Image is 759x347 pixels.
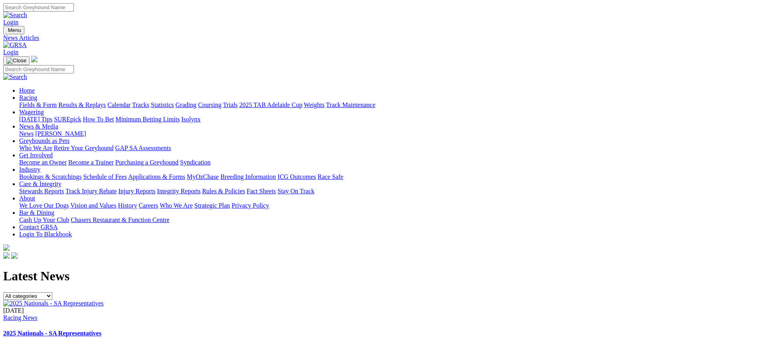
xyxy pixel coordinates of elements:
[19,137,69,144] a: Greyhounds as Pets
[3,73,27,81] img: Search
[176,101,196,108] a: Grading
[65,188,117,194] a: Track Injury Rebate
[160,202,193,209] a: Who We Are
[19,224,57,230] a: Contact GRSA
[3,34,756,42] a: News Articles
[19,188,756,195] div: Care & Integrity
[19,130,34,137] a: News
[19,195,35,202] a: About
[19,202,69,209] a: We Love Our Dogs
[19,180,61,187] a: Care & Integrity
[128,173,185,180] a: Applications & Forms
[71,216,169,223] a: Chasers Restaurant & Function Centre
[11,252,18,259] img: twitter.svg
[19,116,52,123] a: [DATE] Tips
[3,56,30,65] button: Toggle navigation
[181,116,200,123] a: Isolynx
[3,49,18,56] a: Login
[3,19,18,26] a: Login
[239,101,302,108] a: 2025 TAB Adelaide Cup
[180,159,210,166] a: Syndication
[194,202,230,209] a: Strategic Plan
[3,269,756,284] h1: Latest News
[19,231,72,238] a: Login To Blackbook
[3,3,74,12] input: Search
[19,116,756,123] div: Wagering
[3,300,104,307] img: 2025 Nationals - SA Representatives
[35,130,86,137] a: [PERSON_NAME]
[58,101,106,108] a: Results & Replays
[68,159,114,166] a: Become a Trainer
[19,94,37,101] a: Racing
[8,27,21,33] span: Menu
[19,109,44,115] a: Wagering
[3,12,27,19] img: Search
[3,330,101,337] a: 2025 Nationals - SA Representatives
[54,145,114,151] a: Retire Your Greyhound
[19,145,52,151] a: Who We Are
[232,202,269,209] a: Privacy Policy
[6,58,26,64] img: Close
[304,101,325,108] a: Weights
[317,173,343,180] a: Race Safe
[132,101,149,108] a: Tracks
[19,216,69,223] a: Cash Up Your Club
[19,166,40,173] a: Industry
[118,202,137,209] a: History
[157,188,200,194] a: Integrity Reports
[115,159,178,166] a: Purchasing a Greyhound
[3,314,38,321] a: Racing News
[277,188,314,194] a: Stay On Track
[3,26,24,34] button: Toggle navigation
[54,116,81,123] a: SUREpick
[202,188,245,194] a: Rules & Policies
[187,173,219,180] a: MyOzChase
[247,188,276,194] a: Fact Sheets
[3,307,24,314] span: [DATE]
[3,244,10,251] img: logo-grsa-white.png
[19,101,756,109] div: Racing
[19,209,54,216] a: Bar & Dining
[19,202,756,209] div: About
[220,173,276,180] a: Breeding Information
[115,116,180,123] a: Minimum Betting Limits
[3,252,10,259] img: facebook.svg
[107,101,131,108] a: Calendar
[83,116,114,123] a: How To Bet
[3,42,27,49] img: GRSA
[19,101,57,108] a: Fields & Form
[326,101,375,108] a: Track Maintenance
[223,101,238,108] a: Trials
[19,173,756,180] div: Industry
[19,188,64,194] a: Stewards Reports
[19,159,67,166] a: Become an Owner
[151,101,174,108] a: Statistics
[70,202,116,209] a: Vision and Values
[118,188,155,194] a: Injury Reports
[19,173,81,180] a: Bookings & Scratchings
[3,65,74,73] input: Search
[19,152,53,159] a: Get Involved
[19,145,756,152] div: Greyhounds as Pets
[83,173,127,180] a: Schedule of Fees
[19,130,756,137] div: News & Media
[198,101,222,108] a: Coursing
[277,173,316,180] a: ICG Outcomes
[19,216,756,224] div: Bar & Dining
[115,145,171,151] a: GAP SA Assessments
[19,87,35,94] a: Home
[19,159,756,166] div: Get Involved
[31,56,38,62] img: logo-grsa-white.png
[139,202,158,209] a: Careers
[19,123,58,130] a: News & Media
